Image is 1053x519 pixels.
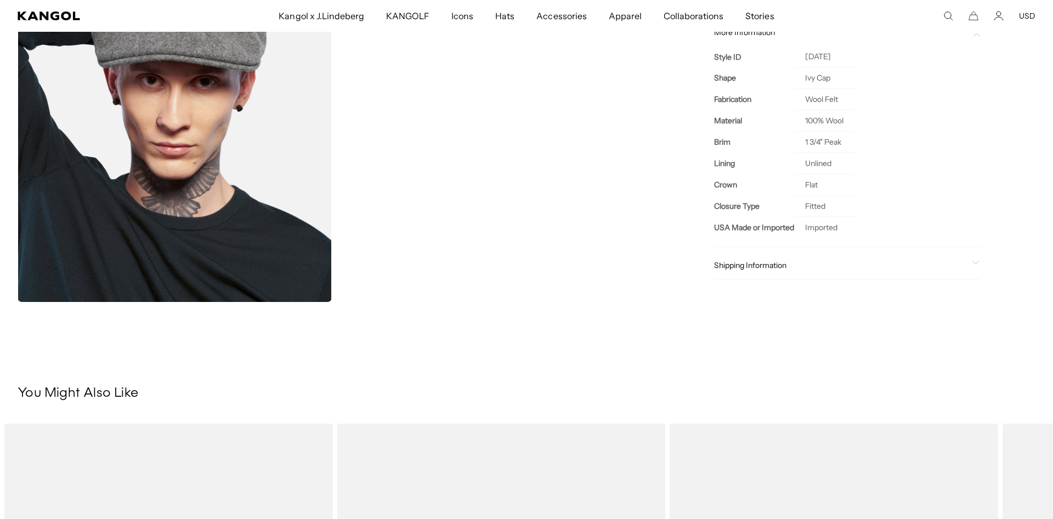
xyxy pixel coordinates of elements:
[794,132,854,153] td: 1 3/4" Peak
[994,11,1004,21] a: Account
[794,89,854,110] td: Wool Felt
[1019,11,1035,21] button: USD
[794,110,854,132] td: 100% Wool
[714,110,794,132] th: Material
[714,196,794,217] th: Closure Type
[714,261,967,271] span: Shipping Information
[794,153,854,174] td: Unlined
[18,385,1035,402] h3: You Might Also Like
[794,174,854,196] td: Flat
[714,89,794,110] th: Fabrication
[18,12,184,20] a: Kangol
[794,47,854,68] td: [DATE]
[794,67,854,89] td: Ivy Cap
[714,132,794,153] th: Brim
[969,11,978,21] button: Cart
[943,11,953,21] summary: Search here
[714,47,794,68] th: Style ID
[714,217,794,238] th: USA Made or Imported
[794,217,854,238] td: Imported
[714,67,794,89] th: Shape
[714,153,794,174] th: Lining
[714,174,794,196] th: Crown
[794,196,854,217] td: Fitted
[714,28,967,38] span: More Information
